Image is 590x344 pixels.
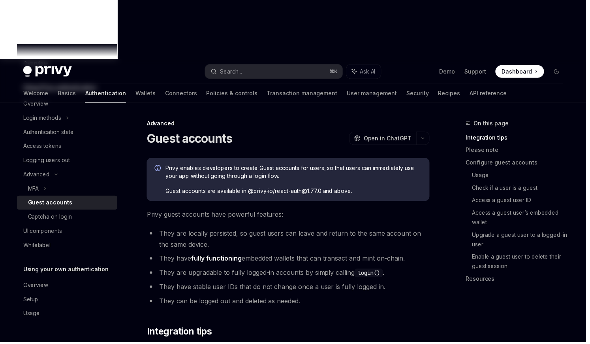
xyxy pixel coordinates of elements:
[441,85,463,104] a: Recipes
[23,100,49,109] div: Overview
[17,154,118,168] a: Logging users out
[23,66,72,77] img: dark logo
[166,85,198,104] a: Connectors
[351,132,419,146] button: Open in ChatGPT
[442,68,458,76] a: Demo
[475,208,573,230] a: Access a guest user’s embedded wallet
[468,68,489,76] a: Support
[17,126,118,140] a: Authentication state
[269,85,340,104] a: Transaction management
[148,255,432,266] li: They have embedded wallets that can transact and mint on-chain.
[17,57,118,71] a: Overview
[469,145,573,157] a: Please note
[477,119,512,129] span: On this page
[357,270,385,279] code: login()
[473,85,510,104] a: API reference
[23,297,39,306] div: Setup
[148,210,432,221] span: Privy guest accounts have powerful features:
[17,197,118,211] a: Guest accounts
[17,280,118,294] a: Overview
[23,267,109,276] h5: Using your own authentication
[362,68,378,76] span: Ask AI
[23,228,62,237] div: UI components
[208,85,259,104] a: Policies & controls
[505,68,536,76] span: Dashboard
[148,269,432,280] li: They are upgradable to fully logged-in accounts by simply calling .
[167,165,425,181] span: Privy enables developers to create Guest accounts for users, so that users can immediately use yo...
[17,97,118,112] a: Overview
[349,85,400,104] a: User management
[17,294,118,308] a: Setup
[475,252,573,274] a: Enable a guest user to delete their guest session
[23,85,49,104] a: Welcome
[17,225,118,240] a: UI components
[409,85,432,104] a: Security
[192,256,243,264] strong: fully functioning
[136,85,157,104] a: Wallets
[23,157,70,166] div: Logging users out
[148,297,432,308] li: They can be logged out and deleted as needed.
[17,140,118,154] a: Access tokens
[23,311,40,320] div: Usage
[28,199,73,209] div: Guest accounts
[23,171,50,180] div: Advanced
[366,135,414,143] span: Open in ChatGPT
[475,230,573,252] a: Upgrade a guest user to a logged-in user
[349,65,383,79] button: Ask AI
[167,188,425,196] span: Guest accounts are available in @privy-io/react-auth@1.77.0 and above.
[475,183,573,195] a: Check if a user is a guest
[28,214,72,223] div: Captcha on login
[469,132,573,145] a: Integration tips
[23,114,62,123] div: Login methods
[156,166,163,174] svg: Info
[148,283,432,294] li: They have stable user IDs that do not change once a user is fully logged in.
[58,85,76,104] a: Basics
[23,128,74,138] div: Authentication state
[17,240,118,254] a: Whitelabel
[28,185,39,195] div: MFA
[86,85,127,104] a: Authentication
[23,242,51,251] div: Whitelabel
[148,229,432,251] li: They are locally persisted, so guest users can leave and return to the same account on the same d...
[332,69,340,75] span: ⌘ K
[23,282,49,292] div: Overview
[23,142,62,152] div: Access tokens
[554,66,567,78] button: Toggle dark mode
[469,274,573,287] a: Resources
[148,120,432,128] div: Advanced
[469,157,573,170] a: Configure guest accounts
[499,66,548,78] a: Dashboard
[475,195,573,208] a: Access a guest user ID
[475,170,573,183] a: Usage
[222,67,244,77] div: Search...
[17,211,118,225] a: Captcha on login
[207,65,345,79] button: Search...⌘K
[17,308,118,323] a: Usage
[148,327,213,340] span: Integration tips
[148,132,234,146] h1: Guest accounts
